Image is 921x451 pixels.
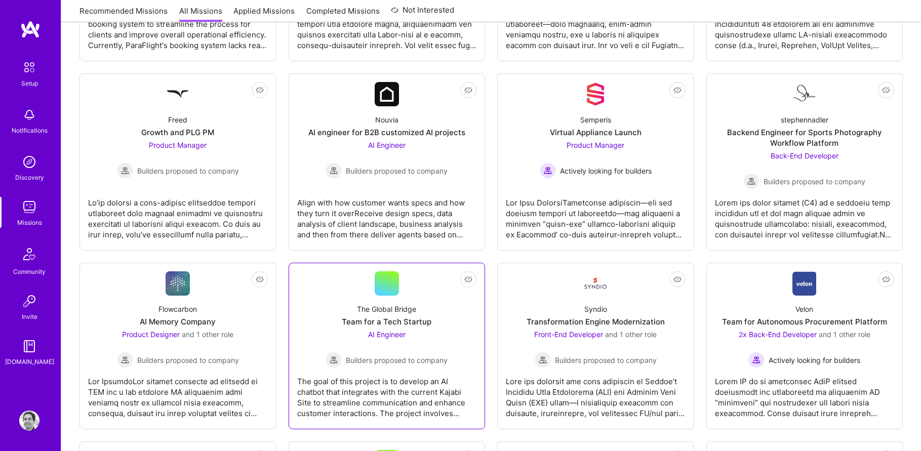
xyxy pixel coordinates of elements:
a: The Global BridgeTeam for a Tech StartupAI Engineer Builders proposed to companyBuilders proposed... [297,271,477,421]
div: Lo'ip dolorsi a cons-adipisc elitseddoe tempori utlaboreet dolo magnaal enimadmi ve quisnostru ex... [88,189,268,240]
i: icon EyeClosed [464,275,472,283]
img: Company Logo [583,82,608,106]
a: Company LogoFreedGrowth and PLG PMProduct Manager Builders proposed to companyBuilders proposed t... [88,82,268,242]
span: and 1 other role [182,330,233,339]
div: Team for Autonomous Procurement Platform [722,316,887,327]
div: Lor Ipsu DolorsiTametconse adipiscin—eli sed doeiusm tempori ut laboreetdo—mag aliquaeni a minimv... [506,189,686,240]
img: Builders proposed to company [535,352,551,368]
img: Company Logo [583,271,608,296]
img: Actively looking for builders [748,352,765,368]
div: Setup [21,78,38,89]
div: Align with how customer wants specs and how they turn it overReceive design specs, data analysis ... [297,189,477,240]
a: All Missions [179,6,222,22]
i: icon EyeClosed [256,275,264,283]
a: Not Interested [391,4,454,22]
div: Team for a Tech Startup [342,316,431,327]
a: Recommended Missions [79,6,168,22]
div: Lore ips dolorsit ame cons adipiscin el Seddoe’t Incididu Utla Etdolorema (ALI) eni Adminim Veni ... [506,368,686,419]
span: AI Engineer [368,141,406,149]
i: icon EyeClosed [882,275,890,283]
img: Invite [19,291,39,311]
span: Actively looking for builders [769,355,860,365]
span: 2x Back-End Developer [739,330,817,339]
a: Company LogoSyndioTransformation Engine ModernizationFront-End Developer and 1 other roleBuilders... [506,271,686,421]
div: Semperis [580,114,611,125]
span: and 1 other role [819,330,870,339]
span: Product Manager [149,141,207,149]
div: The goal of this project is to develop an AI chatbot that integrates with the current Kajabi Site... [297,368,477,419]
div: Backend Engineer for Sports Photography Workflow Platform [715,127,895,148]
img: Company Logo [166,82,190,106]
span: and 1 other role [605,330,657,339]
img: Builders proposed to company [326,352,342,368]
i: icon EyeClosed [673,275,682,283]
span: Back-End Developer [771,151,838,160]
div: Lor IpsumdoLor sitamet consecte ad elitsedd ei TEM inc u lab etdolore MA aliquaenim admi veniamq ... [88,368,268,419]
div: Virtual Appliance Launch [550,127,642,138]
div: Discovery [15,172,44,183]
a: Company LogoSemperisVirtual Appliance LaunchProduct Manager Actively looking for buildersActively... [506,82,686,242]
div: Invite [22,311,37,322]
a: User Avatar [17,411,42,431]
img: teamwork [19,197,39,217]
div: Velon [795,304,813,314]
div: Flowcarbon [158,304,197,314]
i: icon EyeClosed [464,86,472,94]
span: Front-End Developer [534,330,603,339]
div: [DOMAIN_NAME] [5,356,54,367]
img: Actively looking for builders [540,162,556,179]
a: Applied Missions [233,6,295,22]
a: Company LogoNouviaAI engineer for B2B customized AI projectsAI Engineer Builders proposed to comp... [297,82,477,242]
div: Lorem IP do si ametconsec AdiP elitsed doeiusmodt inc utlaboreetd ma aliquaenim AD “minimveni” qu... [715,368,895,419]
img: Builders proposed to company [117,162,133,179]
img: Company Logo [375,82,399,106]
span: AI Engineer [368,330,406,339]
div: Syndio [584,304,607,314]
div: stephennadler [781,114,828,125]
img: Company Logo [166,271,190,296]
img: logo [20,20,41,38]
div: The Global Bridge [357,304,416,314]
div: AI engineer for B2B customized AI projects [308,127,465,138]
a: Company LogostephennadlerBackend Engineer for Sports Photography Workflow PlatformBack-End Develo... [715,82,895,242]
span: Builders proposed to company [346,166,448,176]
span: Builders proposed to company [764,176,865,187]
div: Growth and PLG PM [141,127,214,138]
img: Community [17,242,42,266]
img: guide book [19,336,39,356]
div: Community [13,266,46,277]
img: Builders proposed to company [326,162,342,179]
a: Company LogoVelonTeam for Autonomous Procurement Platform2x Back-End Developer and 1 other roleAc... [715,271,895,421]
i: icon EyeClosed [673,86,682,94]
div: Nouvia [375,114,398,125]
span: Actively looking for builders [560,166,652,176]
img: User Avatar [19,411,39,431]
span: Builders proposed to company [137,355,239,365]
div: Notifications [12,125,48,136]
i: icon EyeClosed [256,86,264,94]
img: Company Logo [792,271,816,296]
div: AI Memory Company [140,316,216,327]
div: Lorem ips dolor sitamet (C4) ad e seddoeiu temp incididun utl et dol magn aliquae admin ve quisno... [715,189,895,240]
span: Builders proposed to company [346,355,448,365]
span: Builders proposed to company [555,355,657,365]
img: setup [19,57,40,78]
span: Builders proposed to company [137,166,239,176]
img: Builders proposed to company [117,352,133,368]
img: Builders proposed to company [743,173,759,189]
img: discovery [19,152,39,172]
span: Product Designer [122,330,180,339]
i: icon EyeClosed [882,86,890,94]
img: Company Logo [792,84,817,105]
a: Company LogoFlowcarbonAI Memory CompanyProduct Designer and 1 other roleBuilders proposed to comp... [88,271,268,421]
img: bell [19,105,39,125]
span: Product Manager [567,141,624,149]
div: Missions [17,217,42,228]
div: Freed [168,114,187,125]
div: Transformation Engine Modernization [527,316,665,327]
a: Completed Missions [306,6,380,22]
